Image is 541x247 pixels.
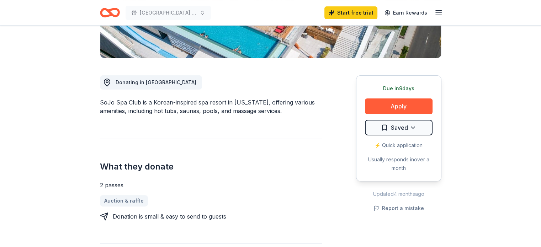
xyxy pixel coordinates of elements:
[116,79,196,85] span: Donating in [GEOGRAPHIC_DATA]
[365,155,433,172] div: Usually responds in over a month
[373,204,424,213] button: Report a mistake
[100,195,148,206] a: Auction & raffle
[365,141,433,150] div: ⚡️ Quick application
[100,4,120,21] a: Home
[365,120,433,135] button: Saved
[324,6,377,19] a: Start free trial
[100,161,322,172] h2: What they donate
[380,6,431,19] a: Earn Rewards
[140,9,197,17] span: [GEOGRAPHIC_DATA] PTA Tricky Tray
[100,98,322,115] div: SoJo Spa Club is a Korean-inspired spa resort in [US_STATE], offering various amenities, includin...
[126,6,211,20] button: [GEOGRAPHIC_DATA] PTA Tricky Tray
[391,123,408,132] span: Saved
[365,84,433,93] div: Due in 9 days
[100,181,322,189] div: 2 passes
[356,190,441,198] div: Updated 4 months ago
[365,98,433,114] button: Apply
[113,212,226,221] div: Donation is small & easy to send to guests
